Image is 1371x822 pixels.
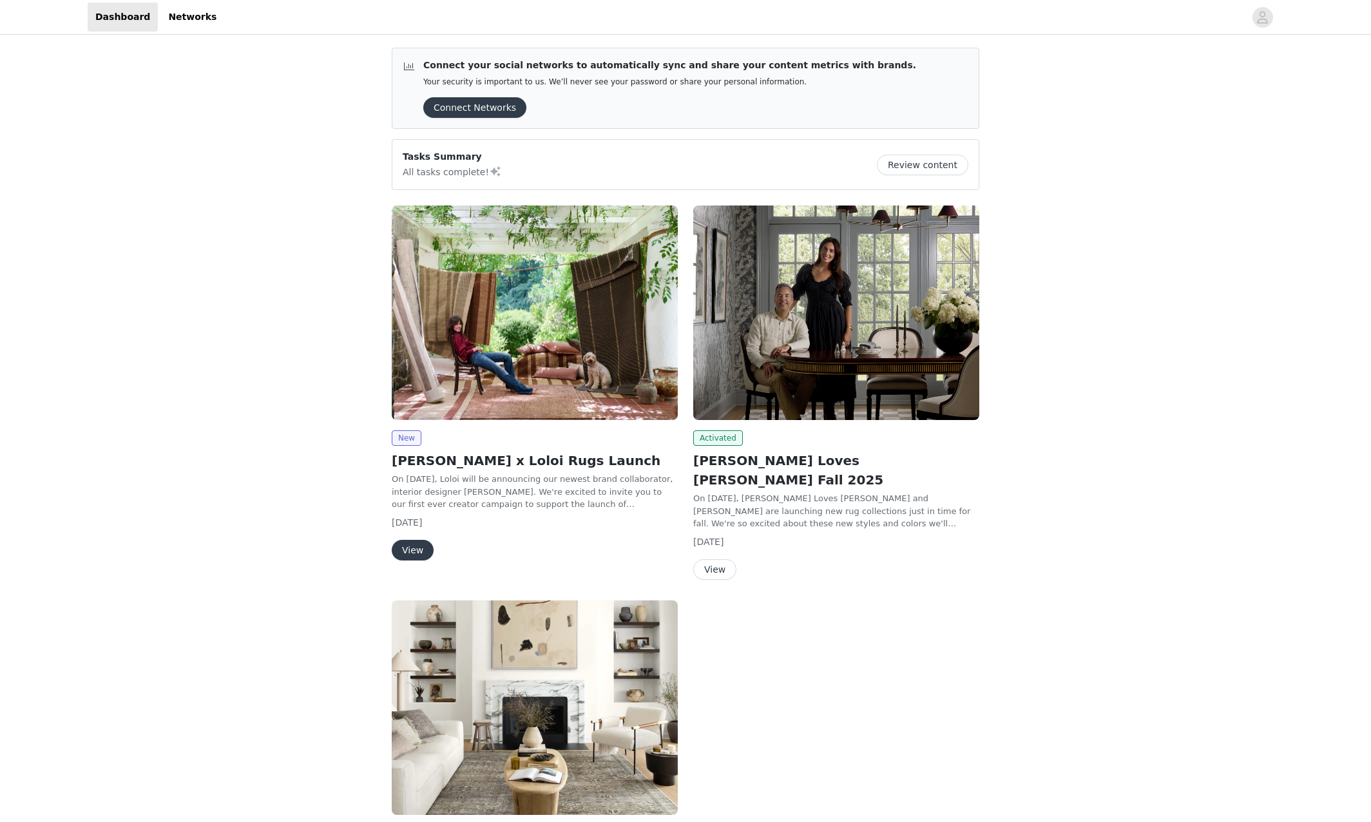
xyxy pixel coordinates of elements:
button: View [693,559,736,580]
h2: [PERSON_NAME] Loves [PERSON_NAME] Fall 2025 [693,451,979,490]
span: New [392,430,421,446]
p: On [DATE], Loloi will be announcing our newest brand collaborator, interior designer [PERSON_NAME... [392,473,678,511]
div: avatar [1256,7,1269,28]
h2: [PERSON_NAME] x Loloi Rugs Launch [392,451,678,470]
span: Activated [693,430,743,446]
p: Connect your social networks to automatically sync and share your content metrics with brands. [423,59,916,72]
span: [DATE] [392,517,422,528]
p: All tasks complete! [403,164,502,179]
a: Dashboard [88,3,158,32]
img: Loloi Rugs [392,600,678,815]
p: Your security is important to us. We’ll never see your password or share your personal information. [423,77,916,87]
button: View [392,540,434,560]
a: Networks [160,3,224,32]
button: Review content [877,155,968,175]
span: [DATE] [693,537,724,547]
img: Loloi Rugs [693,205,979,420]
button: Connect Networks [423,97,526,118]
p: On [DATE], [PERSON_NAME] Loves [PERSON_NAME] and [PERSON_NAME] are launching new rug collections ... [693,492,979,530]
a: View [392,546,434,555]
img: Loloi Rugs [392,205,678,420]
p: Tasks Summary [403,150,502,164]
a: View [693,565,736,575]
